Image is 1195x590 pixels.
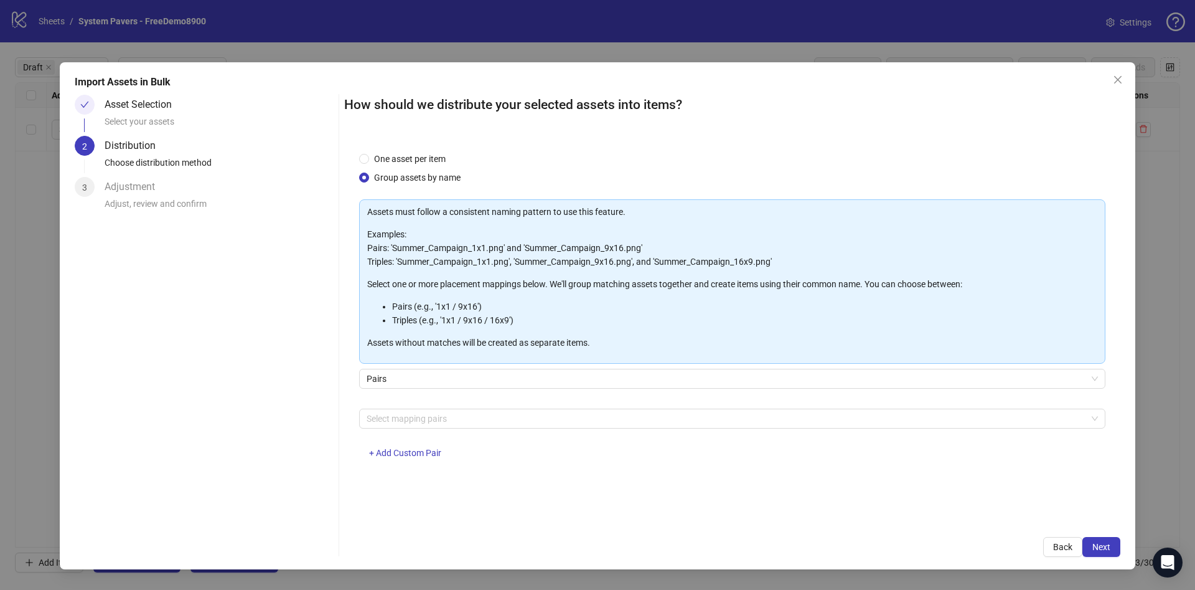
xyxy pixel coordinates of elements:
[82,141,87,151] span: 2
[369,152,451,166] span: One asset per item
[367,277,1097,291] p: Select one or more placement mappings below. We'll group matching assets together and create item...
[367,227,1097,269] p: Examples: Pairs: 'Summer_Campaign_1x1.png' and 'Summer_Campaign_9x16.png' Triples: 'Summer_Campai...
[105,177,165,197] div: Adjustment
[75,75,1120,90] div: Import Assets in Bulk
[105,197,334,218] div: Adjust, review and confirm
[392,313,1097,327] li: Triples (e.g., '1x1 / 9x16 / 16x9')
[1153,548,1183,578] div: Open Intercom Messenger
[1053,542,1072,552] span: Back
[367,205,1097,219] p: Assets must follow a consistent naming pattern to use this feature.
[105,95,182,115] div: Asset Selection
[1108,70,1128,90] button: Close
[369,448,441,458] span: + Add Custom Pair
[105,115,334,136] div: Select your assets
[80,100,89,109] span: check
[1043,537,1082,557] button: Back
[359,444,451,464] button: + Add Custom Pair
[1092,542,1110,552] span: Next
[367,369,1098,388] span: Pairs
[82,183,87,193] span: 3
[369,171,466,184] span: Group assets by name
[1113,75,1123,85] span: close
[344,95,1120,115] h2: How should we distribute your selected assets into items?
[105,136,166,156] div: Distribution
[1082,537,1120,557] button: Next
[105,156,334,177] div: Choose distribution method
[392,300,1097,313] li: Pairs (e.g., '1x1 / 9x16')
[367,336,1097,350] p: Assets without matches will be created as separate items.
